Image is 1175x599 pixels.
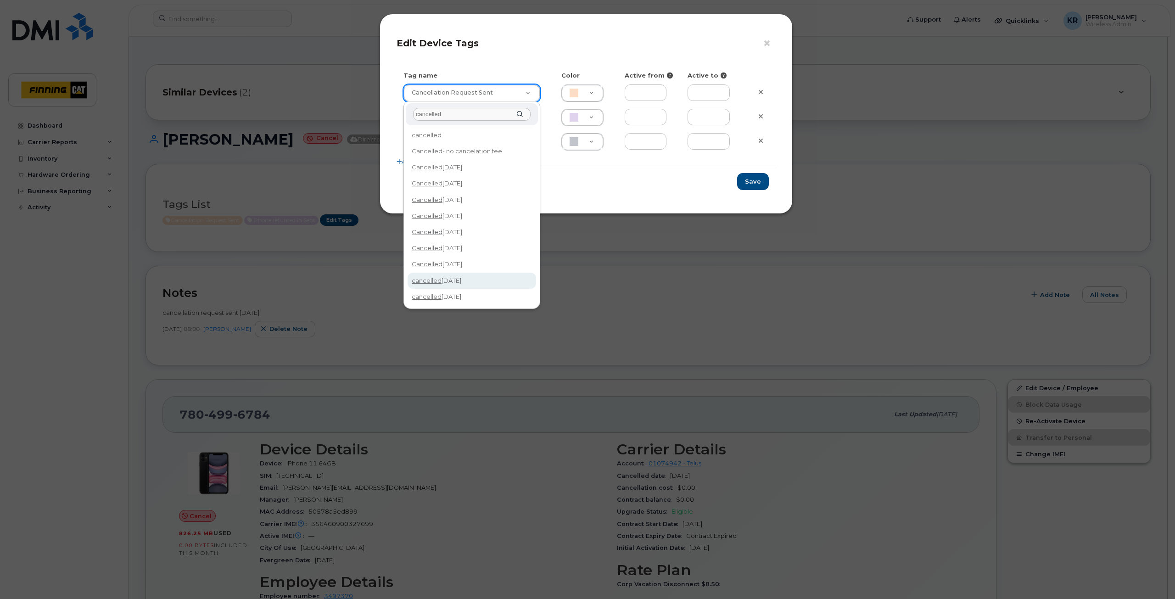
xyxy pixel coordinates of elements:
[408,241,535,255] div: [DATE]
[412,212,442,219] span: Cancelled
[408,209,535,223] div: [DATE]
[412,147,442,155] span: Cancelled
[412,293,442,300] span: cancelled
[408,274,535,288] div: [DATE]
[412,179,442,187] span: Cancelled
[412,131,442,139] span: cancelled
[408,160,535,174] div: [DATE]
[408,225,535,239] div: [DATE]
[412,163,442,171] span: Cancelled
[408,144,535,158] div: - no cancelation fee
[1135,559,1168,592] iframe: Messenger Launcher
[412,277,442,284] span: cancelled
[412,228,442,235] span: Cancelled
[412,244,442,252] span: Cancelled
[412,196,442,203] span: Cancelled
[408,193,535,207] div: [DATE]
[412,260,442,268] span: Cancelled
[408,290,535,304] div: [DATE]
[408,258,535,272] div: [DATE]
[408,177,535,191] div: [DATE]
